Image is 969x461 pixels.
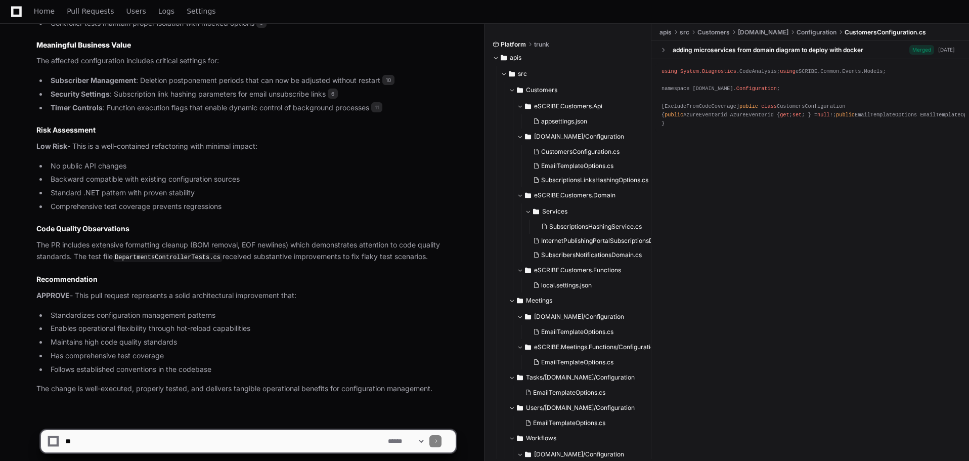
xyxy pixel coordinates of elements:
[517,309,660,325] button: [DOMAIN_NAME]/Configuration
[541,117,587,125] span: appsettings.json
[371,102,382,112] span: 11
[48,201,456,213] li: Comprehensive test coverage prevents regressions
[702,68,736,74] span: Diagnostics
[51,103,103,112] strong: Timer Controls
[51,90,110,98] strong: Security Settings
[525,131,531,143] svg: Directory
[48,364,456,375] li: Follows established conventions in the codebase
[36,239,456,263] p: The PR includes extensive formatting cleanup (BOM removal, EOF newlines) which demonstrates atten...
[534,133,624,141] span: [DOMAIN_NAME]/Configuration
[541,162,613,170] span: EmailTemplateOptions.cs
[36,142,67,150] strong: Low Risk
[541,176,648,184] span: SubscriptionsLinksHashingOptions.cs
[51,76,136,85] strong: Subscriber Management
[48,337,456,348] li: Maintains high code quality standards
[328,89,338,99] span: 6
[382,75,394,85] span: 10
[113,253,223,262] code: DepartmentsControllerTests.cs
[187,8,215,14] span: Settings
[525,203,676,220] button: Services
[780,112,789,118] span: get
[680,28,689,36] span: src
[526,297,552,305] span: Meetings
[529,145,662,159] button: CustomersConfiguration.cs
[525,100,531,112] svg: Directory
[541,281,592,289] span: local.settings.json
[517,402,523,414] svg: Directory
[48,89,456,100] li: : Subscription link hashing parameters for email unsubscribe links
[697,28,730,36] span: Customers
[517,187,668,203] button: eSCRIBE.Customers.Domain
[34,8,55,14] span: Home
[509,369,660,386] button: Tasks/[DOMAIN_NAME]/Configuration
[659,28,672,36] span: apis
[738,28,788,36] span: [DOMAIN_NAME]
[529,278,662,292] button: local.settings.json
[48,160,456,172] li: No public API changes
[521,386,654,400] button: EmailTemplateOptions.cs
[501,66,652,82] button: src
[48,187,456,199] li: Standard .NET pattern with proven stability
[517,262,668,278] button: eSCRIBE.Customers.Functions
[673,46,863,54] div: adding microservices from domain diagram to deploy with docker
[36,141,456,152] p: - This is a well-contained refactoring with minimal impact:
[517,98,668,114] button: eSCRIBE.Customers.Api
[48,174,456,185] li: Backward compatible with existing configuration sources
[541,328,613,336] span: EmailTemplateOptions.cs
[761,103,777,109] span: class
[36,291,70,300] strong: APPROVE
[48,323,456,334] li: Enables operational flexibility through hot-reload capabilities
[541,237,679,245] span: InternetPublishingPortalSubscriptionsDomain.cs
[509,400,660,416] button: Users/[DOMAIN_NAME]/Configuration
[158,8,174,14] span: Logs
[845,28,926,36] span: CustomersConfiguration.cs
[549,223,642,231] span: SubscriptionsHashingService.cs
[48,102,456,114] li: : Function execution flags that enable dynamic control of background processes
[510,54,521,62] span: apis
[534,102,602,110] span: eSCRIBE.Customers.Api
[780,68,796,74] span: using
[526,373,635,382] span: Tasks/[DOMAIN_NAME]/Configuration
[662,68,677,74] span: using
[817,112,830,118] span: null
[541,358,613,366] span: EmailTemplateOptions.cs
[501,52,507,64] svg: Directory
[48,310,456,321] li: Standardizes configuration management patterns
[541,251,642,259] span: SubscribersNotificationsDomain.cs
[525,341,531,353] svg: Directory
[526,404,635,412] span: Users/[DOMAIN_NAME]/Configuration
[739,103,758,109] span: public
[529,325,654,339] button: EmailTemplateOptions.cs
[529,234,670,248] button: InternetPublishingPortalSubscriptionsDomain.cs
[509,292,660,309] button: Meetings
[797,28,836,36] span: Configuration
[36,55,456,67] p: The affected configuration includes critical settings for:
[525,264,531,276] svg: Directory
[517,129,668,145] button: [DOMAIN_NAME]/Configuration
[534,191,615,199] span: eSCRIBE.Customers.Domain
[680,68,699,74] span: System
[501,40,526,49] span: Platform
[736,86,777,92] span: Configuration
[493,50,644,66] button: apis
[938,46,955,54] div: [DATE]
[529,173,662,187] button: SubscriptionsLinksHashingOptions.cs
[534,313,624,321] span: [DOMAIN_NAME]/Configuration
[529,248,670,262] button: SubscribersNotificationsDomain.cs
[526,86,557,94] span: Customers
[48,350,456,362] li: Has comprehensive test coverage
[529,159,662,173] button: EmailTemplateOptions.cs
[509,82,660,98] button: Customers
[792,112,802,118] span: set
[529,114,662,129] button: appsettings.json
[36,274,456,284] h2: Recommendation
[533,389,605,397] span: EmailTemplateOptions.cs
[36,40,131,49] strong: Meaningful Business Value
[126,8,146,14] span: Users
[542,207,567,216] span: Services
[518,70,527,78] span: src
[36,125,456,135] h2: Risk Assessment
[909,45,934,55] span: Merged
[48,75,456,87] li: : Deletion postponement periods that can now be adjusted without restart
[525,311,531,323] svg: Directory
